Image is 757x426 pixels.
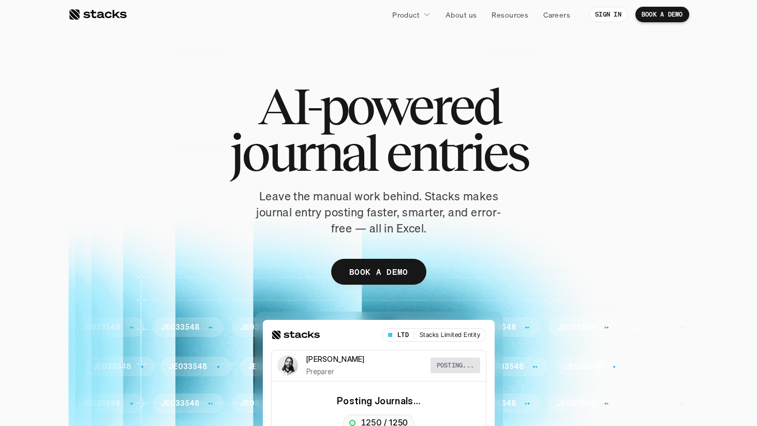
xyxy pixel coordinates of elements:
p: JE033548 [633,323,671,332]
p: Careers [543,9,570,20]
p: JE033548 [169,362,207,371]
p: JE033548 [319,323,358,332]
a: SIGN IN [589,7,628,22]
p: JE033548 [478,399,516,408]
p: JE033548 [248,362,286,371]
a: About us [439,5,483,24]
a: BOOK A DEMO [331,259,426,285]
p: JE033548 [398,399,437,408]
p: JE033548 [478,323,516,332]
p: JE033548 [161,399,199,408]
p: JE033548 [557,399,595,408]
p: JE033548 [240,323,278,332]
span: entries [386,129,528,176]
p: JE033548 [240,399,278,408]
a: BOOK A DEMO [635,7,689,22]
a: Resources [485,5,535,24]
p: JE033548 [319,399,358,408]
p: About us [446,9,477,20]
p: BOOK A DEMO [642,11,683,18]
span: AI-powered [258,83,500,129]
a: Careers [537,5,576,24]
span: journal [230,129,377,176]
p: JE033548 [93,362,131,371]
p: JE033548 [633,399,671,408]
p: JE033548 [557,323,595,332]
p: BOOK A DEMO [349,265,408,280]
p: JE033548 [406,362,444,371]
p: JE033548 [565,362,603,371]
p: SIGN IN [595,11,621,18]
p: Product [392,9,420,20]
p: JE033548 [161,323,199,332]
p: JE033548 [485,362,524,371]
p: JE033548 [82,399,120,408]
p: Resources [492,9,528,20]
p: JE033548 [82,323,120,332]
p: Leave the manual work behind. Stacks makes journal entry posting faster, smarter, and error-free ... [249,188,508,236]
p: JE033548 [644,362,682,371]
p: JE033548 [398,323,437,332]
p: JE033548 [327,362,365,371]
